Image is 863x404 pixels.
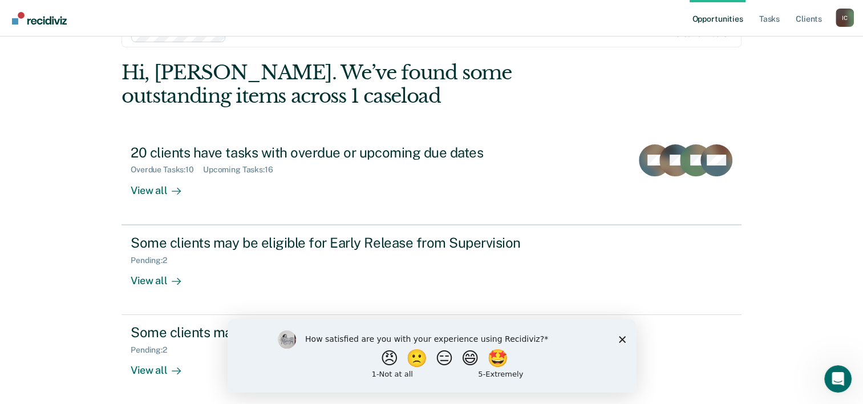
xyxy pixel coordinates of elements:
img: Recidiviz [12,12,67,25]
button: Profile dropdown button [836,9,854,27]
a: 20 clients have tasks with overdue or upcoming due datesOverdue Tasks:10Upcoming Tasks:16View all [121,135,742,225]
div: Some clients may be eligible for Annual Report Status [131,324,531,341]
div: Pending : 2 [131,256,176,265]
div: Hi, [PERSON_NAME]. We’ve found some outstanding items across 1 caseload [121,61,617,108]
div: View all [131,355,195,377]
div: I C [836,9,854,27]
iframe: Survey by Kim from Recidiviz [228,319,636,393]
div: Upcoming Tasks : 16 [203,165,282,175]
div: Some clients may be eligible for Early Release from Supervision [131,235,531,251]
div: View all [131,265,195,287]
div: 20 clients have tasks with overdue or upcoming due dates [131,144,531,161]
a: Some clients may be eligible for Early Release from SupervisionPending:2View all [121,225,742,315]
div: Pending : 2 [131,345,176,355]
div: Overdue Tasks : 10 [131,165,203,175]
div: View all [131,175,195,197]
iframe: Intercom live chat [824,365,852,393]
